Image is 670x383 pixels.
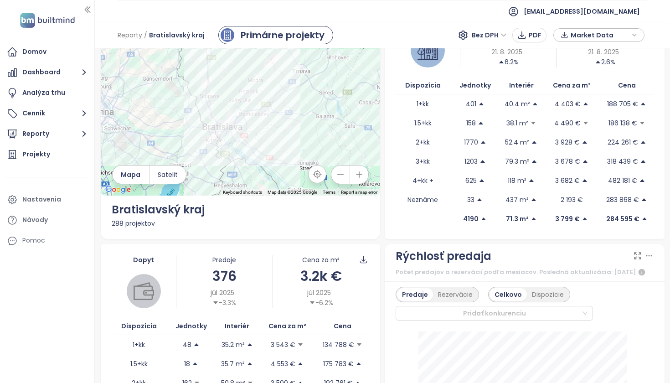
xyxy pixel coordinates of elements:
span: 21. 8. 2025 [588,47,619,57]
span: caret-up [478,120,484,126]
th: Interiér [500,77,542,94]
a: Projekty [5,145,90,164]
p: 3 543 € [271,340,295,350]
span: caret-up [639,177,645,184]
a: Open this area in Google Maps (opens a new window) [103,184,133,196]
button: Dashboard [5,63,90,82]
span: Market Data [571,28,629,42]
div: 3.2k € [273,265,369,287]
p: 318 439 € [607,156,638,166]
span: caret-up [582,216,588,222]
div: Návody [22,214,48,226]
div: -6.2% [309,298,333,308]
p: 118 m² [508,176,526,186]
p: 158 [466,118,476,128]
td: 4+kk + [396,171,450,190]
div: -3.3% [212,298,236,308]
div: 6.2% [498,57,519,67]
div: Predaje [397,288,433,301]
span: caret-up [297,361,304,367]
a: Analýza trhu [5,84,90,102]
span: caret-up [531,197,537,203]
a: Report a map error [341,190,377,195]
button: Mapa [113,166,149,184]
p: 4 490 € [554,118,581,128]
span: caret-down [639,120,645,126]
p: 625 [465,176,477,186]
span: júl 2025 [211,288,234,298]
img: house [417,40,438,61]
th: Cena [316,317,369,335]
p: 224 261 € [608,137,638,147]
th: Jednotky [450,77,500,94]
span: caret-up [192,361,198,367]
span: caret-up [480,216,487,222]
span: caret-up [476,197,483,203]
div: Bratislavský kraj [112,201,370,218]
span: caret-up [640,139,646,145]
span: [EMAIL_ADDRESS][DOMAIN_NAME] [524,0,640,22]
div: Dopyt [112,255,176,265]
p: 3 799 € [555,214,580,224]
button: Cenník [5,104,90,123]
span: caret-down [582,120,589,126]
th: Jednotky [166,317,216,335]
p: 175 783 € [323,359,354,369]
p: 401 [466,99,476,109]
div: Analýza trhu [22,87,65,98]
a: Nastavenia [5,191,90,209]
span: caret-up [595,59,601,65]
span: caret-up [479,158,486,165]
a: Terms [323,190,335,195]
th: Dispozícia [396,77,450,94]
p: 2 193 € [561,195,583,205]
th: Cena [600,77,653,94]
p: 4190 [463,214,479,224]
p: 3 678 € [555,156,580,166]
th: Cena za m² [543,77,600,94]
span: / [144,27,147,43]
span: PDF [529,30,541,40]
p: 283 868 € [606,195,639,205]
span: caret-up [582,139,588,145]
span: caret-up [640,101,646,107]
span: caret-up [532,101,538,107]
p: 3 928 € [555,137,580,147]
span: caret-down [530,120,536,126]
p: 482 181 € [608,176,637,186]
div: 288 projektov [112,218,370,228]
div: Predaje [176,255,273,265]
div: 2.6% [595,57,615,67]
p: 186 138 € [608,118,637,128]
p: 48 [183,340,191,350]
span: Bez DPH [472,28,507,42]
td: 3+kk [396,152,450,171]
div: Rezervácie [433,288,478,301]
span: caret-up [641,197,647,203]
p: 40.4 m² [505,99,530,109]
p: 38.1 m² [506,118,528,128]
span: caret-up [479,177,485,184]
a: primary [218,26,333,44]
div: Projekty [22,149,50,160]
span: caret-up [356,361,362,367]
span: Reporty [118,27,142,43]
p: 1770 [464,137,478,147]
span: Map data ©2025 Google [268,190,317,195]
p: 134 788 € [323,340,354,350]
span: caret-up [498,59,505,65]
p: 437 m² [505,195,529,205]
span: caret-up [193,342,200,348]
div: button [558,28,639,42]
p: 33 [467,195,474,205]
div: Domov [22,46,46,57]
div: Celkovo [490,288,527,301]
div: Cena za m² [302,255,340,265]
span: Bratislavský kraj [149,27,205,43]
p: 3 682 € [555,176,580,186]
a: Domov [5,43,90,61]
span: caret-up [531,139,537,145]
img: logo [17,11,77,30]
div: Nastavenia [22,194,61,205]
td: 1.5+kk [112,354,166,373]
